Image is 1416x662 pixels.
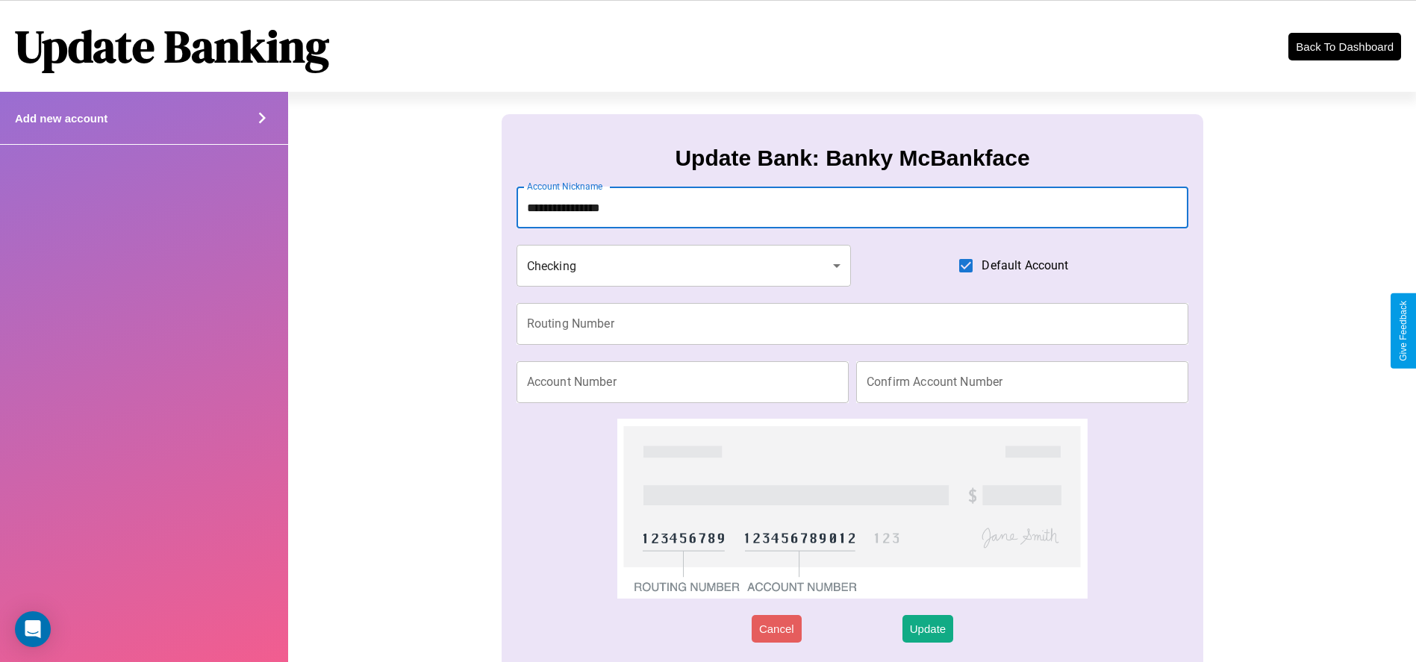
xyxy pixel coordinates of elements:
[675,146,1029,171] h3: Update Bank: Banky McBankface
[752,615,802,643] button: Cancel
[15,16,329,77] h1: Update Banking
[15,112,107,125] h4: Add new account
[517,245,851,287] div: Checking
[617,419,1088,599] img: check
[527,180,603,193] label: Account Nickname
[902,615,953,643] button: Update
[1398,301,1409,361] div: Give Feedback
[1288,33,1401,60] button: Back To Dashboard
[15,611,51,647] div: Open Intercom Messenger
[982,257,1068,275] span: Default Account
